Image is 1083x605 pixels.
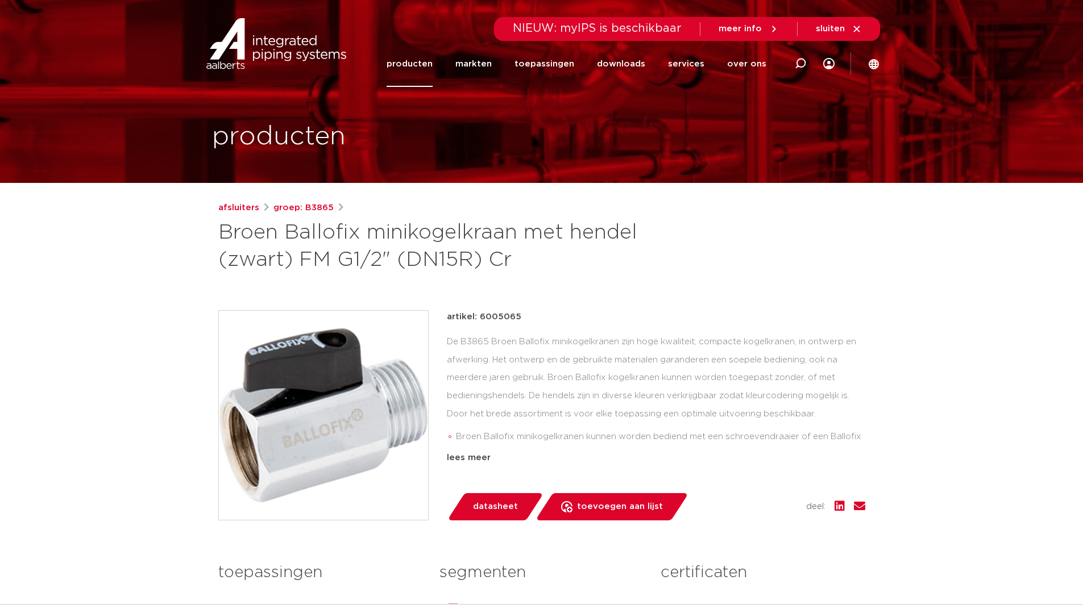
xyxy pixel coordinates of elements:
[455,41,492,87] a: markten
[577,498,663,516] span: toevoegen aan lijst
[473,498,518,516] span: datasheet
[218,219,645,274] h1: Broen Ballofix minikogelkraan met hendel (zwart) FM G1/2" (DN15R) Cr
[668,41,704,87] a: services
[439,561,644,584] h3: segmenten
[597,41,645,87] a: downloads
[816,24,862,34] a: sluiten
[719,24,762,33] span: meer info
[273,201,334,215] a: groep: B3865
[823,41,835,87] div: my IPS
[387,41,766,87] nav: Menu
[219,311,428,520] img: Product Image for Broen Ballofix minikogelkraan met hendel (zwart) FM G1/2" (DN15R) Cr
[212,119,346,155] h1: producten
[806,500,825,514] span: deel:
[218,201,259,215] a: afsluiters
[513,23,682,34] span: NIEUW: myIPS is beschikbaar
[218,561,422,584] h3: toepassingen
[447,333,865,447] div: De B3865 Broen Ballofix minikogelkranen zijn hoge kwaliteit, compacte kogelkranen, in ontwerp en ...
[514,41,574,87] a: toepassingen
[447,451,865,465] div: lees meer
[447,310,521,324] p: artikel: 6005065
[661,561,865,584] h3: certificaten
[456,428,865,464] li: Broen Ballofix minikogelkranen kunnen worden bediend met een schroevendraaier of een Ballofix hendel
[387,41,433,87] a: producten
[447,493,543,520] a: datasheet
[727,41,766,87] a: over ons
[816,24,845,33] span: sluiten
[719,24,779,34] a: meer info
